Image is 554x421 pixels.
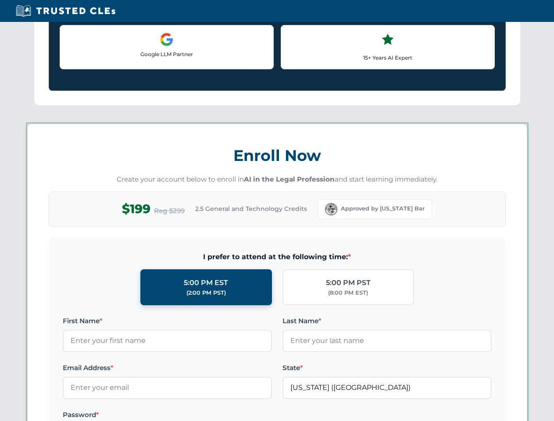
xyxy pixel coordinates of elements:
p: 15+ Years AI Expert [288,54,487,62]
div: 5:00 PM EST [184,277,228,289]
span: Reg $299 [154,206,185,216]
label: Password [63,410,272,420]
p: Google LLM Partner [67,50,266,58]
input: Enter your first name [63,330,272,352]
h3: Enroll Now [49,142,506,169]
img: Trusted CLEs [13,4,118,18]
p: Create your account below to enroll in and start learning immediately. [49,175,506,185]
input: Enter your last name [282,330,492,352]
span: I prefer to attend at the following time: [63,251,492,263]
span: $199 [122,199,150,219]
div: (2:00 PM PST) [186,289,226,297]
div: 5:00 PM PST [326,277,371,289]
div: (8:00 PM EST) [328,289,368,297]
img: Google [160,32,174,46]
label: First Name [63,316,272,326]
input: Florida (FL) [282,377,492,399]
input: Enter your email [63,377,272,399]
label: Email Address [63,363,272,373]
span: Approved by [US_STATE] Bar [341,204,425,213]
label: Last Name [282,316,492,326]
img: Florida Bar [325,203,337,215]
label: State [282,363,492,373]
strong: AI in the Legal Profession [244,175,335,183]
span: 2.5 General and Technology Credits [195,204,307,214]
